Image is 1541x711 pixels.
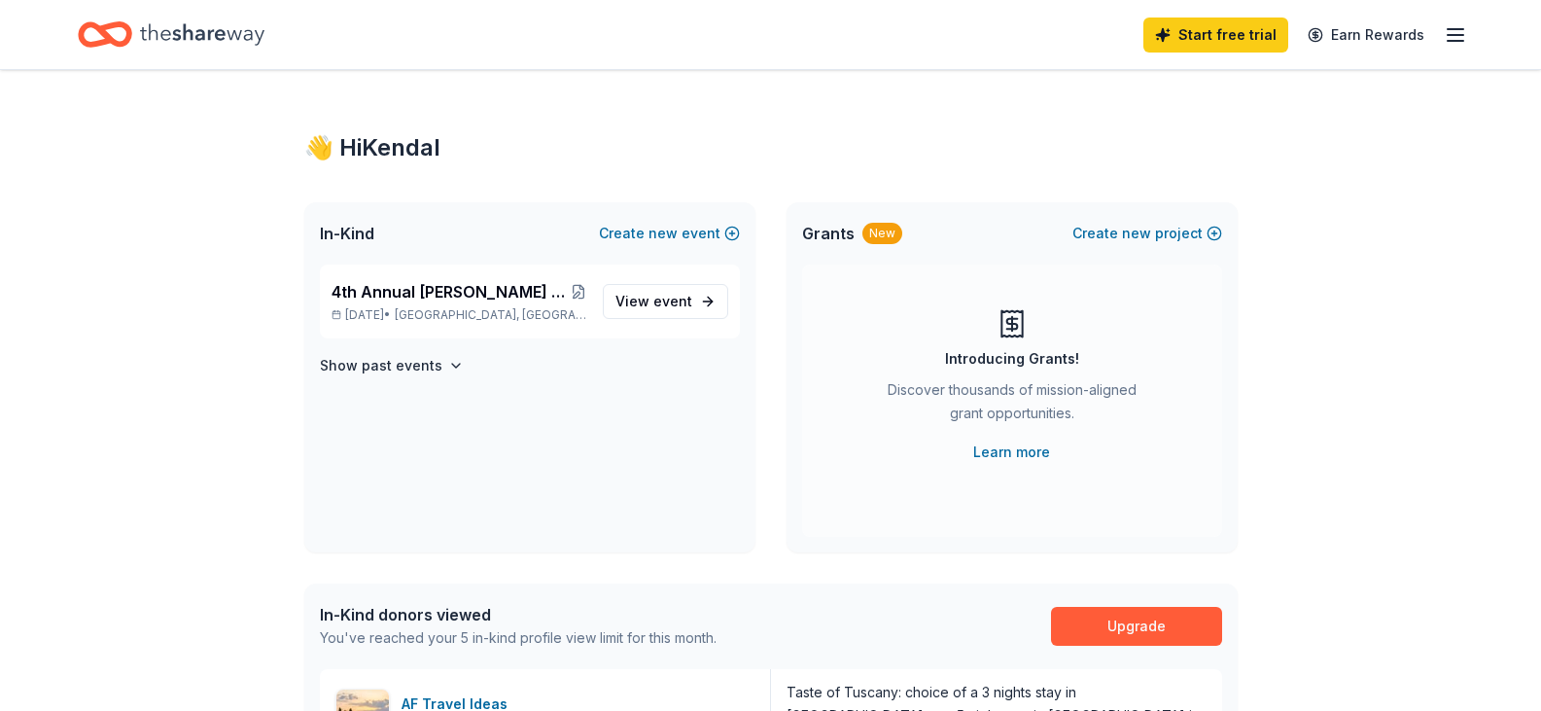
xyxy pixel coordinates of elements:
[648,222,678,245] span: new
[615,290,692,313] span: View
[1072,222,1222,245] button: Createnewproject
[1143,18,1288,53] a: Start free trial
[320,603,717,626] div: In-Kind donors viewed
[320,354,464,377] button: Show past events
[1122,222,1151,245] span: new
[304,132,1238,163] div: 👋 Hi Kendal
[973,441,1050,464] a: Learn more
[599,222,740,245] button: Createnewevent
[332,307,587,323] p: [DATE] •
[320,354,442,377] h4: Show past events
[945,347,1079,371] div: Introducing Grants!
[320,626,717,650] div: You've reached your 5 in-kind profile view limit for this month.
[78,12,264,57] a: Home
[1051,607,1222,646] a: Upgrade
[653,293,692,309] span: event
[862,223,902,244] div: New
[880,378,1144,433] div: Discover thousands of mission-aligned grant opportunities.
[395,307,586,323] span: [GEOGRAPHIC_DATA], [GEOGRAPHIC_DATA]
[320,222,374,245] span: In-Kind
[1296,18,1436,53] a: Earn Rewards
[802,222,855,245] span: Grants
[332,280,571,303] span: 4th Annual [PERSON_NAME] Drive Fore A Cure Charity Golf Tournament
[603,284,728,319] a: View event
